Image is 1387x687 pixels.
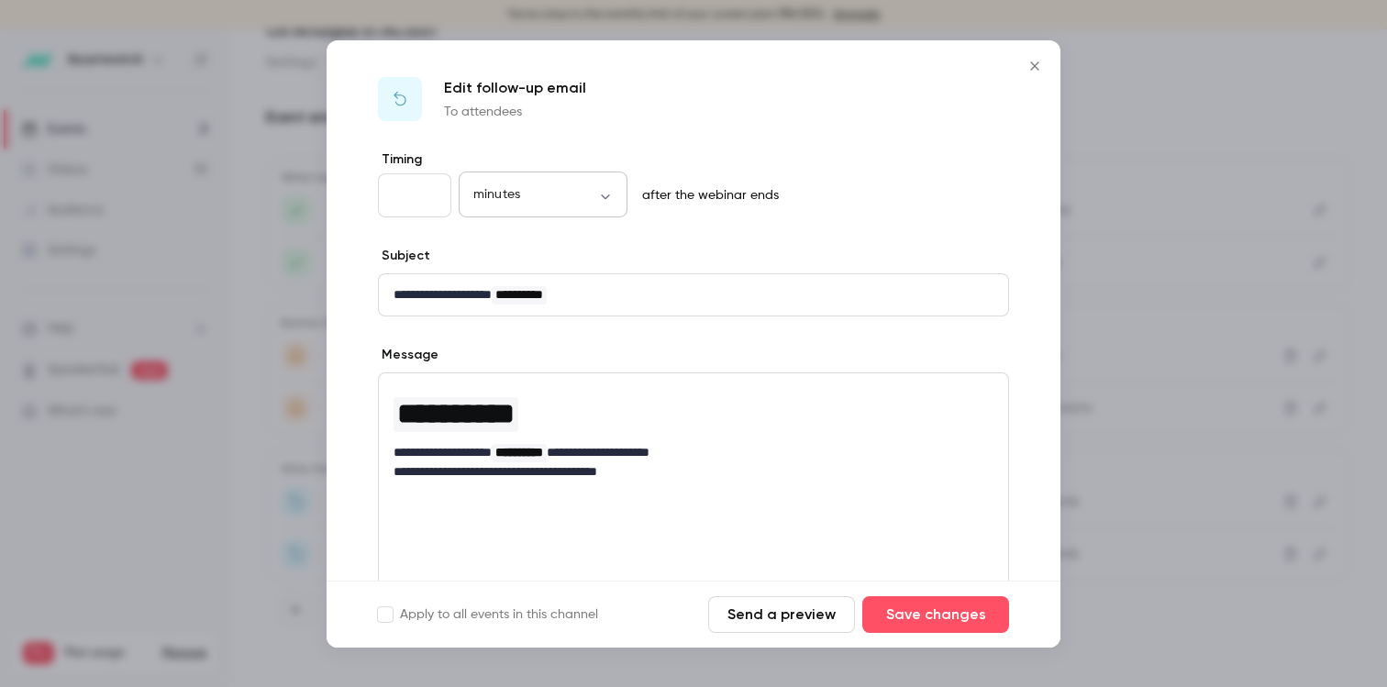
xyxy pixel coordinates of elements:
label: Message [378,346,438,364]
code: { [919,247,941,269]
label: Subject [378,247,430,265]
div: minutes [459,185,627,204]
p: Edit follow-up email [444,77,586,99]
label: Timing [378,150,1009,169]
label: Apply to all events in this channel [378,605,598,624]
div: editor [379,274,1008,316]
button: Save changes [862,596,1009,633]
p: To attendees [444,103,586,121]
div: editor [379,373,1008,493]
button: Close [1016,48,1053,84]
button: Send a preview [708,596,855,633]
p: after the webinar ends [635,186,779,205]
